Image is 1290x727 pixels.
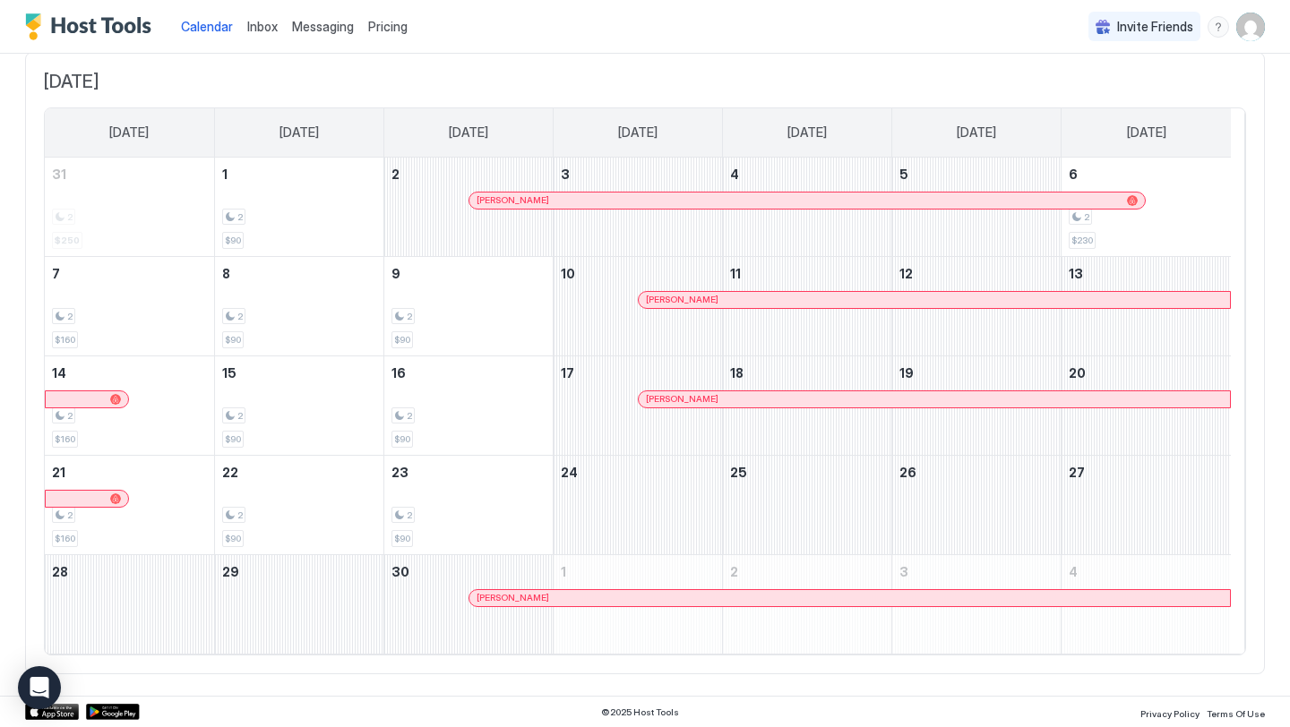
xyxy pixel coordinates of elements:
[225,533,241,544] span: $90
[1062,257,1231,290] a: September 13, 2025
[554,555,722,588] a: October 1, 2025
[52,365,66,381] span: 14
[477,194,549,206] span: [PERSON_NAME]
[91,108,167,157] a: Sunday
[383,158,553,257] td: September 2, 2025
[222,564,239,579] span: 29
[1069,465,1085,480] span: 27
[215,158,383,191] a: September 1, 2025
[25,13,159,40] div: Host Tools Logo
[1236,13,1265,41] div: User profile
[237,311,243,322] span: 2
[449,124,488,141] span: [DATE]
[939,108,1014,157] a: Friday
[292,17,354,36] a: Messaging
[770,108,845,157] a: Thursday
[561,266,575,281] span: 10
[730,365,744,381] span: 18
[723,455,892,554] td: September 25, 2025
[45,257,214,290] a: September 7, 2025
[67,410,73,422] span: 2
[1207,708,1265,719] span: Terms Of Use
[1062,356,1231,389] a: September 20, 2025
[384,257,553,290] a: September 9, 2025
[222,365,236,381] span: 15
[214,158,383,257] td: September 1, 2025
[554,456,722,489] a: September 24, 2025
[561,465,578,480] span: 24
[25,704,79,720] a: App Store
[892,355,1062,455] td: September 19, 2025
[407,509,412,521] span: 2
[899,167,908,182] span: 5
[45,555,214,588] a: September 28, 2025
[1062,456,1231,489] a: September 27, 2025
[222,465,238,480] span: 22
[561,167,570,182] span: 3
[553,158,722,257] td: September 3, 2025
[52,167,66,182] span: 31
[215,257,383,290] a: September 8, 2025
[561,564,566,579] span: 1
[600,108,675,157] a: Wednesday
[1062,355,1231,455] td: September 20, 2025
[45,355,214,455] td: September 14, 2025
[55,433,75,445] span: $160
[45,456,214,489] a: September 21, 2025
[892,257,1061,290] a: September 12, 2025
[723,555,891,588] a: October 2, 2025
[391,564,409,579] span: 30
[899,365,914,381] span: 19
[892,555,1061,588] a: October 3, 2025
[561,365,574,381] span: 17
[45,356,214,389] a: September 14, 2025
[394,533,410,544] span: $90
[18,666,61,709] div: Open Intercom Messenger
[247,19,278,34] span: Inbox
[384,356,553,389] a: September 16, 2025
[1208,16,1229,38] div: menu
[384,555,553,588] a: September 30, 2025
[55,533,75,544] span: $160
[553,455,722,554] td: September 24, 2025
[1127,124,1166,141] span: [DATE]
[52,564,68,579] span: 28
[723,158,891,191] a: September 4, 2025
[391,167,400,182] span: 2
[86,704,140,720] a: Google Play Store
[52,266,60,281] span: 7
[1069,564,1078,579] span: 4
[237,509,243,521] span: 2
[730,564,738,579] span: 2
[646,294,1223,305] div: [PERSON_NAME]
[214,256,383,355] td: September 8, 2025
[1069,167,1078,182] span: 6
[477,194,1138,206] div: [PERSON_NAME]
[723,158,892,257] td: September 4, 2025
[407,311,412,322] span: 2
[554,158,722,191] a: September 3, 2025
[553,554,722,654] td: October 1, 2025
[787,124,827,141] span: [DATE]
[383,554,553,654] td: September 30, 2025
[237,410,243,422] span: 2
[45,256,214,355] td: September 7, 2025
[247,17,278,36] a: Inbox
[383,355,553,455] td: September 16, 2025
[899,465,916,480] span: 26
[892,554,1062,654] td: October 3, 2025
[892,158,1061,191] a: September 5, 2025
[181,17,233,36] a: Calendar
[279,124,319,141] span: [DATE]
[407,410,412,422] span: 2
[1062,158,1231,191] a: September 6, 2025
[601,706,679,718] span: © 2025 Host Tools
[723,356,891,389] a: September 18, 2025
[892,455,1062,554] td: September 26, 2025
[1084,211,1089,223] span: 2
[1069,266,1083,281] span: 13
[554,257,722,290] a: September 10, 2025
[723,257,891,290] a: September 11, 2025
[553,355,722,455] td: September 17, 2025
